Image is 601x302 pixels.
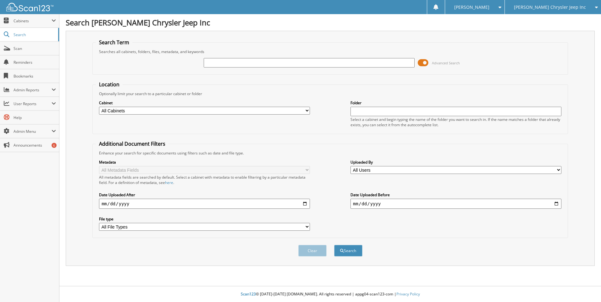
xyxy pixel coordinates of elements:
[350,159,561,165] label: Uploaded By
[96,91,565,96] div: Optionally limit your search to a particular cabinet or folder
[570,272,601,302] iframe: Chat Widget
[14,87,52,93] span: Admin Reports
[99,100,310,105] label: Cabinet
[59,287,601,302] div: © [DATE]-[DATE] [DOMAIN_NAME]. All rights reserved | appg04-scan123-com |
[66,17,595,28] h1: Search [PERSON_NAME] Chrysler Jeep Inc
[350,192,561,197] label: Date Uploaded Before
[14,129,52,134] span: Admin Menu
[350,100,561,105] label: Folder
[165,180,173,185] a: here
[14,115,56,120] span: Help
[96,150,565,156] div: Enhance your search for specific documents using filters such as date and file type.
[298,245,327,256] button: Clear
[99,159,310,165] label: Metadata
[514,5,586,9] span: [PERSON_NAME] Chrysler Jeep Inc
[14,18,52,24] span: Cabinets
[14,143,56,148] span: Announcements
[14,101,52,106] span: User Reports
[99,199,310,209] input: start
[396,291,420,297] a: Privacy Policy
[96,49,565,54] div: Searches all cabinets, folders, files, metadata, and keywords
[334,245,362,256] button: Search
[99,192,310,197] label: Date Uploaded After
[96,39,132,46] legend: Search Term
[99,216,310,222] label: File type
[14,60,56,65] span: Reminders
[432,61,460,65] span: Advanced Search
[99,175,310,185] div: All metadata fields are searched by default. Select a cabinet with metadata to enable filtering b...
[52,143,57,148] div: 6
[454,5,489,9] span: [PERSON_NAME]
[6,3,53,11] img: scan123-logo-white.svg
[14,73,56,79] span: Bookmarks
[14,32,55,37] span: Search
[241,291,256,297] span: Scan123
[96,81,123,88] legend: Location
[350,199,561,209] input: end
[350,117,561,127] div: Select a cabinet and begin typing the name of the folder you want to search in. If the name match...
[96,140,168,147] legend: Additional Document Filters
[14,46,56,51] span: Scan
